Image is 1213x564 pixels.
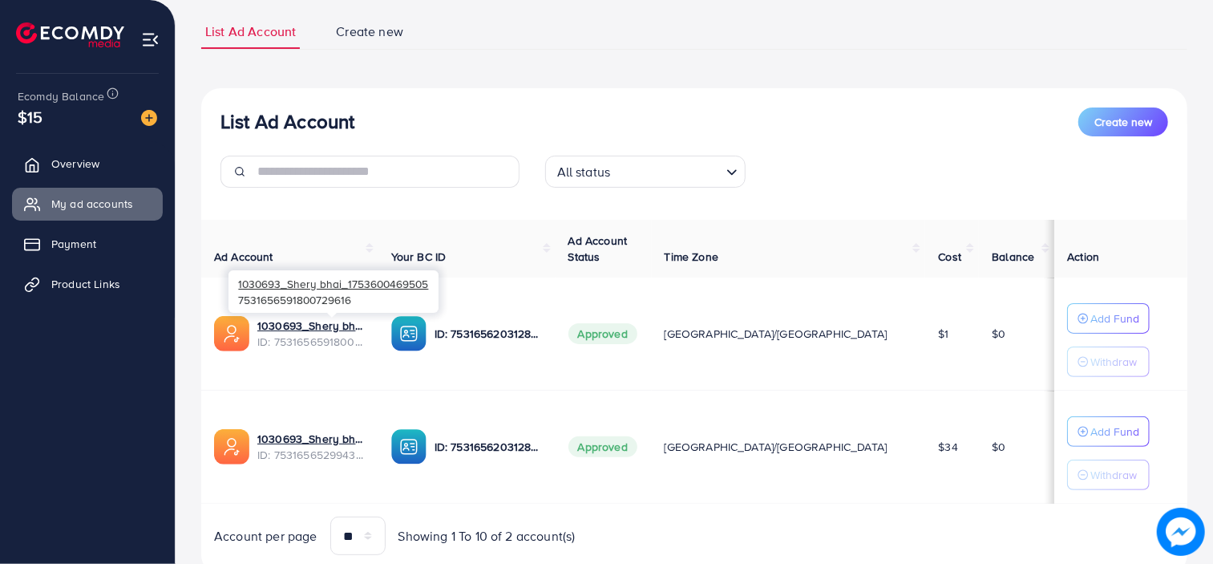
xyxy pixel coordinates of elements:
[391,249,447,265] span: Your BC ID
[1157,508,1205,556] img: image
[568,436,637,457] span: Approved
[214,316,249,351] img: ic-ads-acc.e4c84228.svg
[12,268,163,300] a: Product Links
[1067,460,1150,490] button: Withdraw
[16,22,124,47] img: logo
[214,527,317,546] span: Account per page
[1094,114,1152,130] span: Create new
[141,30,160,49] img: menu
[51,196,133,212] span: My ad accounts
[1090,352,1137,371] p: Withdraw
[554,160,614,184] span: All status
[214,429,249,465] img: ic-ads-acc.e4c84228.svg
[992,439,1005,455] span: $0
[1090,309,1139,328] p: Add Fund
[1090,422,1139,441] p: Add Fund
[992,326,1005,342] span: $0
[665,249,718,265] span: Time Zone
[665,439,888,455] span: [GEOGRAPHIC_DATA]/[GEOGRAPHIC_DATA]
[1067,303,1150,334] button: Add Fund
[435,437,543,456] p: ID: 7531656203128963089
[257,447,366,463] span: ID: 7531656529943363601
[51,236,96,252] span: Payment
[1067,249,1099,265] span: Action
[336,22,403,41] span: Create new
[545,156,746,188] div: Search for option
[391,429,427,465] img: ic-ba-acc.ded83a64.svg
[12,148,163,180] a: Overview
[228,270,439,313] div: 7531656591800729616
[51,156,99,172] span: Overview
[1090,465,1137,485] p: Withdraw
[568,233,628,265] span: Ad Account Status
[615,157,719,184] input: Search for option
[938,326,948,342] span: $1
[391,316,427,351] img: ic-ba-acc.ded83a64.svg
[398,527,576,546] span: Showing 1 To 10 of 2 account(s)
[568,323,637,344] span: Approved
[214,249,273,265] span: Ad Account
[1067,347,1150,377] button: Withdraw
[257,431,366,447] a: 1030693_Shery bhai_1753600448826
[1067,416,1150,447] button: Add Fund
[938,439,957,455] span: $34
[665,326,888,342] span: [GEOGRAPHIC_DATA]/[GEOGRAPHIC_DATA]
[12,228,163,260] a: Payment
[18,88,104,104] span: Ecomdy Balance
[257,334,366,350] span: ID: 7531656591800729616
[141,110,157,126] img: image
[435,324,543,343] p: ID: 7531656203128963089
[205,22,296,41] span: List Ad Account
[220,110,354,133] h3: List Ad Account
[51,276,120,292] span: Product Links
[257,431,366,464] div: <span class='underline'>1030693_Shery bhai_1753600448826</span></br>7531656529943363601
[1078,108,1168,136] button: Create new
[992,249,1034,265] span: Balance
[18,105,42,128] span: $15
[238,276,428,291] span: 1030693_Shery bhai_1753600469505
[938,249,961,265] span: Cost
[257,318,366,334] a: 1030693_Shery bhai_1753600469505
[12,188,163,220] a: My ad accounts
